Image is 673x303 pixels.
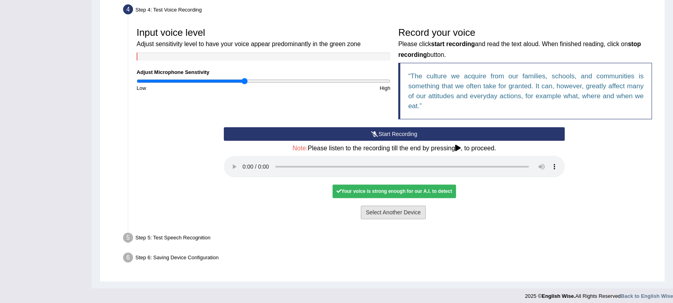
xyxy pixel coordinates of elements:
label: Adjust Microphone Senstivity [137,68,209,76]
small: Please click and read the text aloud. When finished reading, click on button. [398,41,641,58]
span: Note: [292,145,307,151]
div: Low [133,84,264,92]
small: Adjust sensitivity level to have your voice appear predominantly in the green zone [137,41,361,47]
button: Start Recording [224,127,565,141]
h4: Please listen to the recording till the end by pressing , to proceed. [224,145,565,152]
a: Back to English Wise [621,293,673,299]
strong: English Wise. [542,293,575,299]
h3: Input voice level [137,27,390,49]
h3: Record your voice [398,27,652,59]
div: Step 5: Test Speech Recognition [119,230,661,248]
button: Select Another Device [361,206,426,219]
b: start recording [431,41,475,47]
div: Your voice is strong enough for our A.I. to detect [333,185,456,198]
div: 2025 © All Rights Reserved [525,288,673,300]
q: The culture we acquire from our families, schools, and communities is something that we often tak... [408,72,644,110]
div: Step 4: Test Voice Recording [119,2,661,19]
b: stop recording [398,41,641,58]
div: High [264,84,395,92]
div: Step 6: Saving Device Configuration [119,250,661,268]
